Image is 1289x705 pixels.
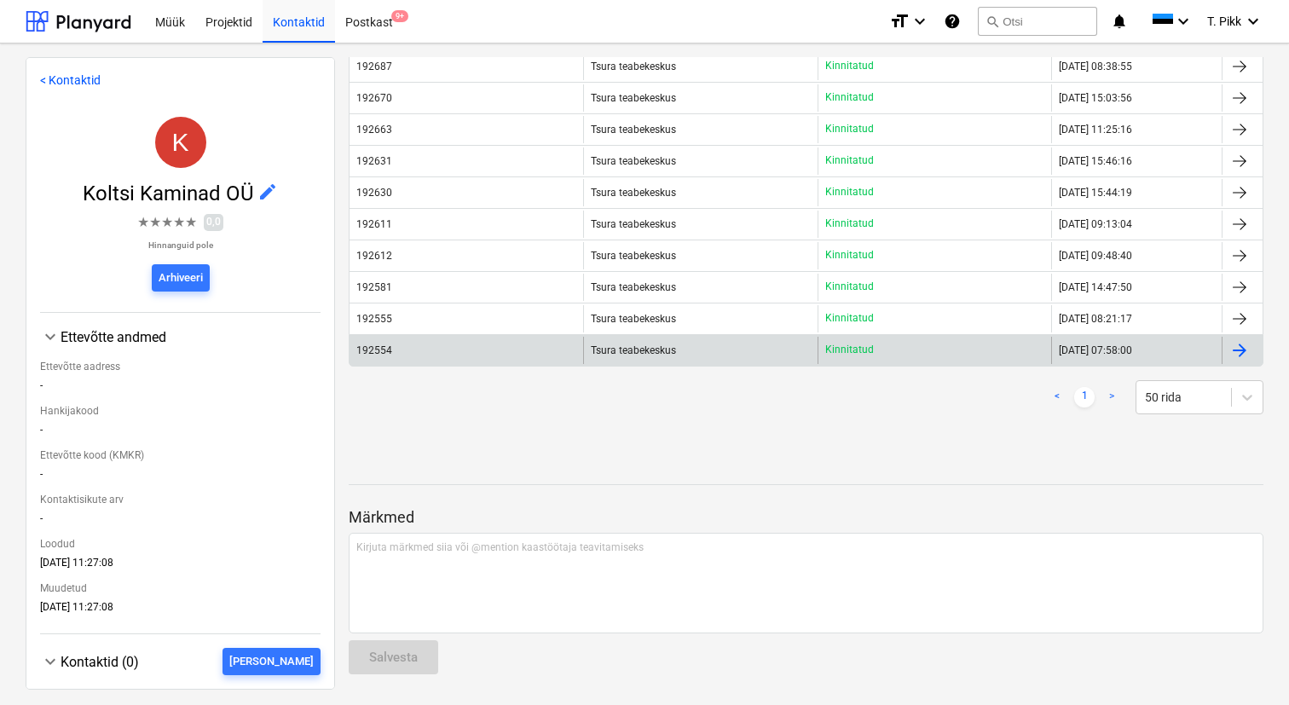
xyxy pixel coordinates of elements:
[591,250,676,262] span: Tsura teabekeskus
[1059,344,1132,356] div: [DATE] 07:58:00
[61,654,139,670] span: Kontaktid (0)
[356,155,392,167] div: 192631
[40,487,321,512] div: Kontaktisikute arv
[825,311,874,326] p: Kinnitatud
[1059,218,1132,230] div: [DATE] 09:13:04
[1207,14,1241,28] span: T. Pikk
[40,326,61,347] span: keyboard_arrow_down
[1059,250,1132,262] div: [DATE] 09:48:40
[40,468,321,487] div: -
[137,240,223,251] p: Hinnanguid pole
[40,424,321,442] div: -
[1047,387,1067,407] a: Previous page
[40,531,321,557] div: Loodud
[1243,11,1263,32] i: keyboard_arrow_down
[825,343,874,357] p: Kinnitatud
[61,329,321,345] div: Ettevõtte andmed
[591,92,676,104] span: Tsura teabekeskus
[40,398,321,424] div: Hankijakood
[591,313,676,325] span: Tsura teabekeskus
[159,269,203,288] div: Arhiveeri
[1101,387,1122,407] a: Next page
[173,212,185,233] span: ★
[40,675,321,682] div: Kontaktid (0)[PERSON_NAME]
[149,212,161,233] span: ★
[171,128,188,156] span: K
[257,182,278,202] span: edit
[825,90,874,105] p: Kinnitatud
[825,153,874,168] p: Kinnitatud
[40,512,321,531] div: -
[1204,623,1289,705] div: Vestlusvidin
[591,281,676,293] span: Tsura teabekeskus
[229,652,314,672] div: [PERSON_NAME]
[356,218,392,230] div: 192611
[825,217,874,231] p: Kinnitatud
[40,557,321,575] div: [DATE] 11:27:08
[161,212,173,233] span: ★
[356,61,392,72] div: 192687
[40,73,101,87] a: < Kontaktid
[40,601,321,620] div: [DATE] 11:27:08
[349,507,1263,528] p: Märkmed
[1111,11,1128,32] i: notifications
[40,648,321,675] div: Kontaktid (0)[PERSON_NAME]
[1173,11,1194,32] i: keyboard_arrow_down
[155,117,206,168] div: Koltsi
[356,187,392,199] div: 192630
[944,11,961,32] i: Abikeskus
[137,212,149,233] span: ★
[356,92,392,104] div: 192670
[1074,387,1095,407] a: Page 1 is your current page
[825,248,874,263] p: Kinnitatud
[591,155,676,167] span: Tsura teabekeskus
[204,214,223,230] span: 0,0
[391,10,408,22] span: 9+
[825,280,874,294] p: Kinnitatud
[1059,313,1132,325] div: [DATE] 08:21:17
[1059,124,1132,136] div: [DATE] 11:25:16
[1059,187,1132,199] div: [DATE] 15:44:19
[40,575,321,601] div: Muudetud
[1059,155,1132,167] div: [DATE] 15:46:16
[356,250,392,262] div: 192612
[185,212,197,233] span: ★
[986,14,999,28] span: search
[40,326,321,347] div: Ettevõtte andmed
[223,648,321,675] button: [PERSON_NAME]
[40,347,321,620] div: Ettevõtte andmed
[152,264,210,292] button: Arhiveeri
[1204,623,1289,705] iframe: Chat Widget
[40,442,321,468] div: Ettevõtte kood (KMKR)
[40,354,321,379] div: Ettevõtte aadress
[889,11,910,32] i: format_size
[591,344,676,356] span: Tsura teabekeskus
[978,7,1097,36] button: Otsi
[825,185,874,199] p: Kinnitatud
[910,11,930,32] i: keyboard_arrow_down
[591,187,676,199] span: Tsura teabekeskus
[825,122,874,136] p: Kinnitatud
[40,379,321,398] div: -
[1059,92,1132,104] div: [DATE] 15:03:56
[83,182,257,205] span: Koltsi Kaminad OÜ
[356,281,392,293] div: 192581
[356,124,392,136] div: 192663
[356,344,392,356] div: 192554
[591,61,676,72] span: Tsura teabekeskus
[40,651,61,672] span: keyboard_arrow_down
[591,124,676,136] span: Tsura teabekeskus
[1059,281,1132,293] div: [DATE] 14:47:50
[1059,61,1132,72] div: [DATE] 08:38:55
[591,218,676,230] span: Tsura teabekeskus
[825,59,874,73] p: Kinnitatud
[356,313,392,325] div: 192555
